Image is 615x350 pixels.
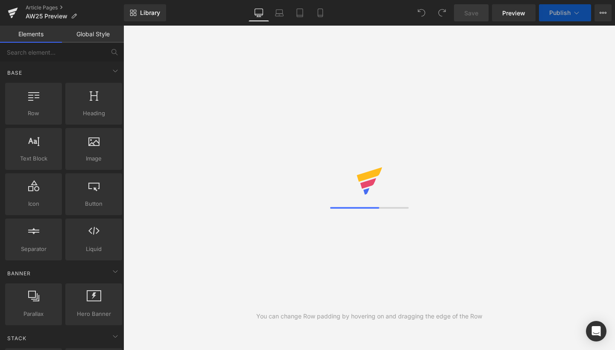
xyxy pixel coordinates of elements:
[433,4,451,21] button: Redo
[549,9,571,16] span: Publish
[8,245,59,254] span: Separator
[6,269,32,277] span: Banner
[68,309,120,318] span: Hero Banner
[124,4,166,21] a: New Library
[492,4,536,21] a: Preview
[586,321,606,341] div: Open Intercom Messenger
[8,199,59,208] span: Icon
[68,245,120,254] span: Liquid
[594,4,612,21] button: More
[502,9,525,17] span: Preview
[26,4,124,11] a: Article Pages
[8,154,59,163] span: Text Block
[249,4,269,21] a: Desktop
[6,334,27,342] span: Stack
[68,109,120,118] span: Heading
[26,13,67,20] span: AW25 Preview
[269,4,290,21] a: Laptop
[413,4,430,21] button: Undo
[464,9,478,17] span: Save
[8,309,59,318] span: Parallax
[8,109,59,118] span: Row
[539,4,591,21] button: Publish
[140,9,160,17] span: Library
[310,4,331,21] a: Mobile
[256,312,482,321] div: You can change Row padding by hovering on and dragging the edge of the Row
[68,199,120,208] span: Button
[68,154,120,163] span: Image
[6,69,23,77] span: Base
[62,26,124,43] a: Global Style
[290,4,310,21] a: Tablet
